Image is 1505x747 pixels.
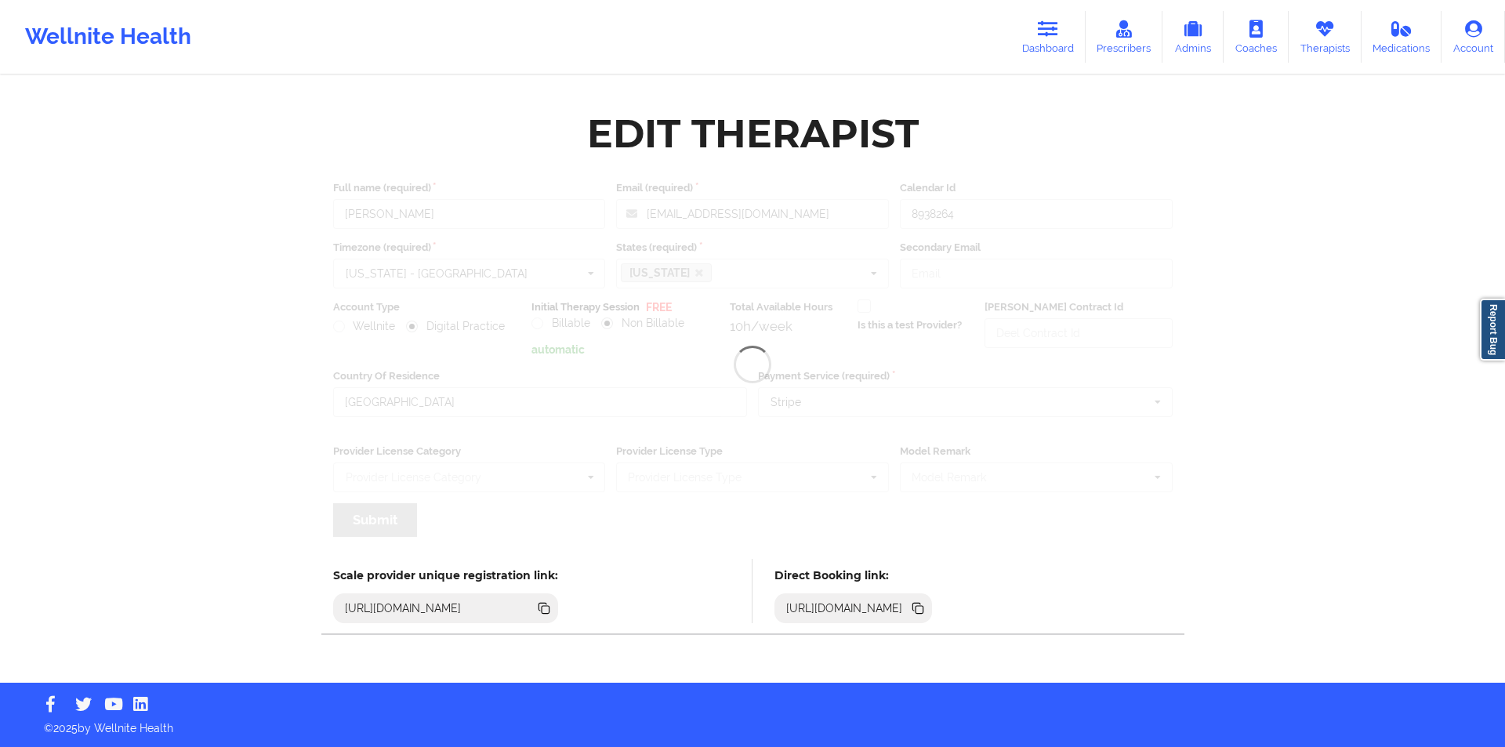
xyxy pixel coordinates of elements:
div: [URL][DOMAIN_NAME] [780,600,909,616]
a: Coaches [1224,11,1289,63]
a: Report Bug [1480,299,1505,361]
a: Therapists [1289,11,1362,63]
p: © 2025 by Wellnite Health [33,709,1472,736]
div: Edit Therapist [587,109,919,158]
a: Account [1442,11,1505,63]
div: [URL][DOMAIN_NAME] [339,600,468,616]
a: Admins [1162,11,1224,63]
a: Dashboard [1010,11,1086,63]
a: Medications [1362,11,1442,63]
a: Prescribers [1086,11,1163,63]
h5: Direct Booking link: [774,568,932,582]
h5: Scale provider unique registration link: [333,568,558,582]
